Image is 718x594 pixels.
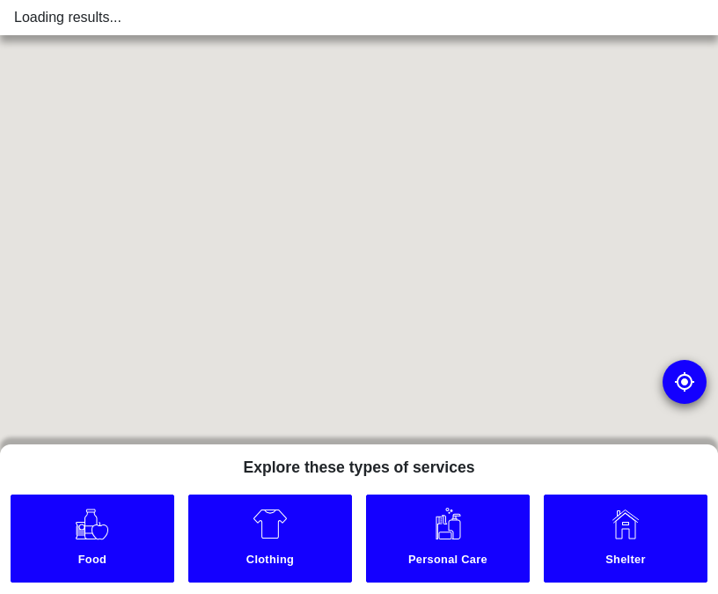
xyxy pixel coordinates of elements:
[191,553,349,571] small: Clothing
[674,371,695,392] img: go to my location
[74,506,110,541] img: Food
[11,495,174,583] a: Food
[366,495,530,583] a: Personal Care
[188,495,352,583] a: Clothing
[14,7,704,28] div: Loading results...
[608,506,643,541] img: Shelter
[546,553,705,571] small: Shelter
[544,495,707,583] a: Shelter
[430,506,465,541] img: Personal Care
[369,553,527,571] small: Personal Care
[253,506,288,541] img: Clothing
[13,553,172,571] small: Food
[229,444,488,484] h5: Explore these types of services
